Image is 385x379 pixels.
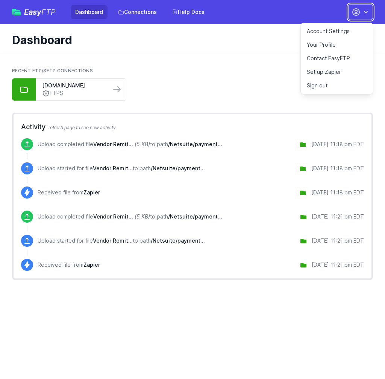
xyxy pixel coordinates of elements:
[38,213,222,220] p: Upload completed file to path
[42,82,105,89] a: [DOMAIN_NAME]
[114,5,161,19] a: Connections
[12,9,21,15] img: easyftp_logo.png
[38,165,205,172] p: Upload started for file to path
[168,141,222,147] span: /Netsuite/payments/target
[71,5,108,19] a: Dashboard
[301,65,373,79] a: Set up Zapier
[49,125,116,130] span: refresh page to see new activity
[38,261,100,269] p: Received file from
[311,189,364,196] div: [DATE] 11:18 pm EDT
[135,213,150,220] i: (5 KB)
[21,122,364,132] h2: Activity
[93,165,133,171] span: Vendor Remittance - 0001326000-2000709796.csv
[38,237,205,245] p: Upload started for file to path
[167,5,209,19] a: Help Docs
[168,213,222,220] span: /Netsuite/payments/target
[312,261,364,269] div: [DATE] 11:21 pm EDT
[83,261,100,268] span: Zapier
[41,8,56,17] span: FTP
[312,237,364,245] div: [DATE] 11:21 pm EDT
[135,141,150,147] i: (5 KB)
[347,341,376,370] iframe: Drift Widget Chat Controller
[301,24,373,38] a: Account Settings
[42,89,105,97] a: FTPS
[311,165,364,172] div: [DATE] 11:18 pm EDT
[151,237,205,244] span: /Netsuite/payments/target
[12,68,373,74] h2: Recent FTP/SFTP Connections
[12,8,56,16] a: EasyFTP
[24,8,56,16] span: Easy
[311,141,364,148] div: [DATE] 11:18 pm EDT
[301,38,373,52] a: Your Profile
[312,213,364,220] div: [DATE] 11:21 pm EDT
[151,165,205,171] span: /Netsuite/payments/target
[38,141,222,148] p: Upload completed file to path
[12,33,367,47] h1: Dashboard
[93,237,133,244] span: Vendor Remittance - 0001326000-2000700085.csv
[38,189,100,196] p: Received file from
[93,141,133,147] span: Vendor Remittance - 0001326000-2000709796.csv
[301,79,373,92] a: Sign out
[83,189,100,196] span: Zapier
[301,52,373,65] a: Contact EasyFTP
[93,213,133,220] span: Vendor Remittance - 0001326000-2000700085.csv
